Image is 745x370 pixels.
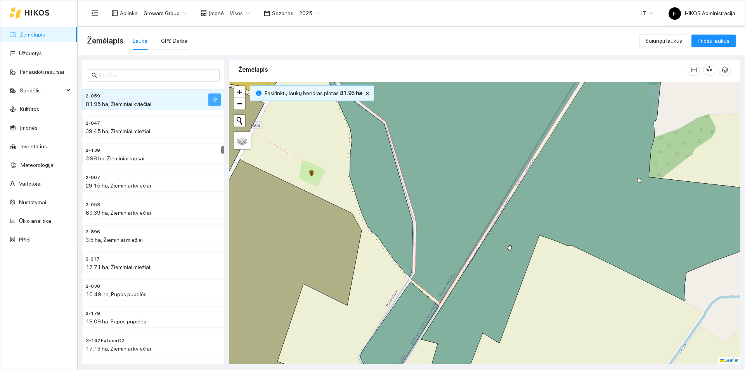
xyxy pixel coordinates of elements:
a: Sujungti laukus [639,38,688,44]
span: 2-139 [86,147,100,154]
span: 2-038 [86,283,100,290]
span: 3-132 Euforia C2 [86,337,124,344]
span: column-width [688,67,700,73]
a: Pridėti laukus [691,38,736,44]
span: 2-059 [86,92,100,100]
button: column-width [688,64,700,76]
span: layout [112,10,118,16]
span: Pasirinktų laukų bendras plotas : [265,89,362,97]
span: close [363,91,372,96]
span: LT [641,7,653,19]
a: Inventorius [21,143,47,149]
span: H [673,7,677,20]
a: Layers [234,132,251,149]
span: Įmonė : [209,9,225,17]
span: 2-047 [86,120,100,127]
span: Sujungti laukus [645,36,682,45]
button: Initiate a new search [234,115,245,127]
a: Nustatymai [19,199,46,205]
span: 39.45 ha, Žieminiai miežiai [86,128,150,134]
span: HIKOS Administracija [669,10,735,16]
span: 3.98 ha, Žieminiai rapsai [86,155,144,162]
span: menu-fold [91,10,98,17]
a: Vartotojai [19,181,42,187]
span: 2-007 [86,174,100,181]
button: close [363,89,372,98]
span: 2-179 [86,310,100,317]
span: 69.39 ha, Žieminiai kviečiai [86,210,151,216]
span: 81.95 ha, Žieminiai kviečiai [86,101,151,107]
a: Meteorologija [21,162,54,168]
span: arrow-right [211,96,218,104]
a: Įmonės [20,125,38,131]
a: Panaudoti resursai [20,69,64,75]
b: 81.95 ha [340,90,362,96]
a: PPIS [19,236,30,243]
span: 2-217 [86,255,100,263]
button: Sujungti laukus [639,35,688,47]
span: Sandėlis [20,83,64,98]
a: Zoom in [234,86,245,98]
span: Žemėlapis [87,35,123,47]
span: Visos [230,7,250,19]
a: Kultūros [20,106,39,112]
span: 17.71 ha, Žieminiai miežiai [86,264,150,270]
a: Žemėlapis [20,31,45,38]
span: 17.13 ha, Žieminiai kviečiai [86,346,151,352]
button: Pridėti laukus [691,35,736,47]
span: + [237,87,242,97]
span: 29.15 ha, Žieminiai kviečiai [86,182,151,189]
a: Užduotys [19,50,42,56]
a: Ūkio analitika [19,218,51,224]
span: − [237,99,242,108]
a: Zoom out [234,98,245,109]
span: Sezonas : [272,9,295,17]
input: Paieška [99,71,215,80]
span: 2-053 [86,201,100,208]
span: 2025 [299,7,319,19]
span: Pridėti laukus [698,36,729,45]
span: Groward Group [144,7,187,19]
span: calendar [264,10,270,16]
button: menu-fold [87,5,102,21]
div: GPS Darbai [161,36,189,45]
div: Laukai [133,36,149,45]
span: Aplinka : [120,9,139,17]
div: Žemėlapis [238,59,688,81]
a: Leaflet [720,358,738,363]
button: arrow-right [208,94,221,106]
span: 18.09 ha, Pupos pupelės [86,318,146,325]
span: shop [201,10,207,16]
span: info-circle [256,90,262,96]
span: 3.5 ha, Žieminiai miežiai [86,237,143,243]
span: 10.49 ha, Pupos pupelės [86,291,147,297]
span: 2-896 [86,228,100,236]
span: search [92,73,97,78]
